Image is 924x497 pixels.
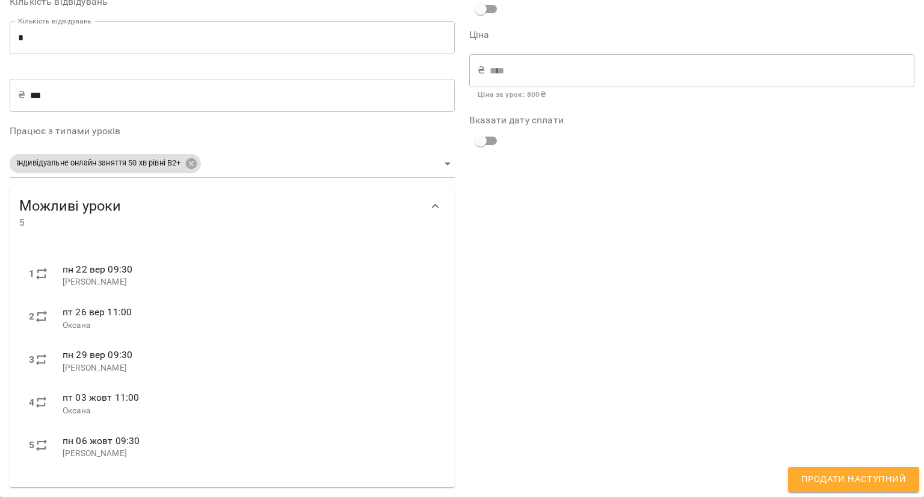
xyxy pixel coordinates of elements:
p: [PERSON_NAME] [63,276,436,288]
div: Індивідуальне онлайн заняття 50 хв рівні В2+ [10,150,455,177]
span: Індивідуальне онлайн заняття 50 хв рівні В2+ [10,158,188,169]
label: 2 [29,309,34,324]
label: 5 [29,438,34,452]
p: Оксана [63,405,436,417]
span: пт 03 жовт 11:00 [63,392,139,403]
p: Оксана [63,319,436,332]
button: Show more [421,192,450,221]
span: пн 06 жовт 09:30 [63,435,140,446]
p: ₴ [18,88,25,102]
label: 3 [29,353,34,367]
label: 4 [29,395,34,410]
span: пн 22 вер 09:30 [63,264,132,275]
label: Працює з типами уроків [10,126,455,136]
b: Ціна за урок : 800 ₴ [478,90,546,99]
label: 1 [29,267,34,281]
span: Можливі уроки [19,197,421,215]
div: Індивідуальне онлайн заняття 50 хв рівні В2+ [10,154,201,173]
label: Вказати дату сплати [469,116,914,125]
span: 5 [19,215,421,230]
p: ₴ [478,63,485,78]
button: Продати наступний [788,467,919,492]
span: пт 26 вер 11:00 [63,306,132,318]
span: Продати наступний [801,472,906,487]
p: [PERSON_NAME] [63,362,436,374]
span: пн 29 вер 09:30 [63,349,132,360]
label: Ціна [469,30,914,40]
p: [PERSON_NAME] [63,448,436,460]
